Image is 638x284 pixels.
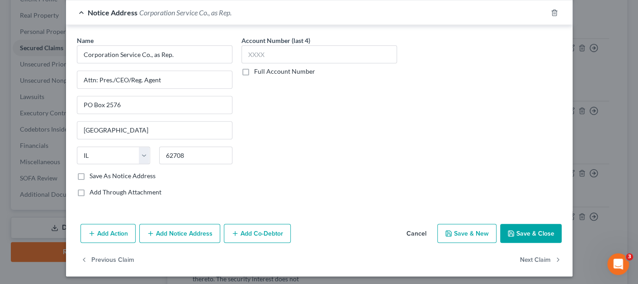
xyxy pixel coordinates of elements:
[626,253,633,260] span: 3
[77,122,232,139] input: Enter city...
[607,253,629,275] iframe: Intercom live chat
[77,96,232,114] input: Apt, Suite, etc...
[80,224,136,243] button: Add Action
[224,224,291,243] button: Add Co-Debtor
[437,224,496,243] button: Save & New
[399,225,434,243] button: Cancel
[77,45,232,63] input: Search by name...
[80,250,134,269] button: Previous Claim
[139,224,220,243] button: Add Notice Address
[90,188,161,197] label: Add Through Attachment
[77,71,232,88] input: Enter address...
[241,36,310,45] label: Account Number (last 4)
[241,45,397,63] input: XXXX
[520,250,562,269] button: Next Claim
[139,8,232,17] span: Corporation Service Co., as Rep.
[159,147,232,165] input: Enter zip..
[90,171,156,180] label: Save As Notice Address
[88,8,137,17] span: Notice Address
[77,37,94,44] span: Name
[254,67,315,76] label: Full Account Number
[500,224,562,243] button: Save & Close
